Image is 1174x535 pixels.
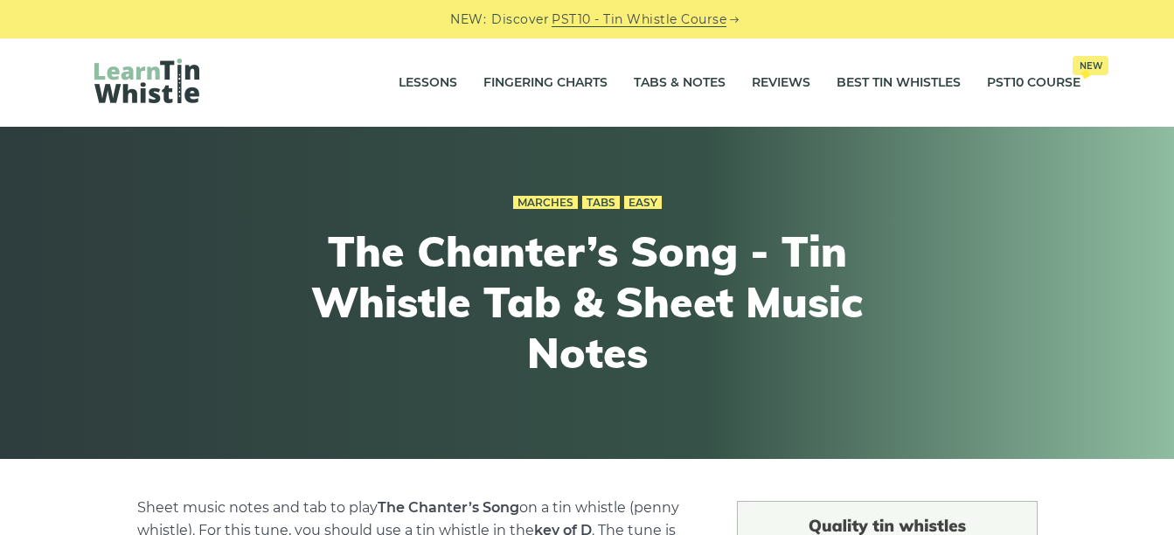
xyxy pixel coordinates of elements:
a: Reviews [752,61,810,105]
a: Marches [513,196,578,210]
a: Tabs & Notes [634,61,726,105]
h1: The Chanter’s Song - Tin Whistle Tab & Sheet Music Notes [266,226,909,378]
a: Best Tin Whistles [837,61,961,105]
a: Tabs [582,196,620,210]
span: New [1073,56,1108,75]
strong: The Chanter’s Song [378,499,519,516]
a: Easy [624,196,662,210]
img: LearnTinWhistle.com [94,59,199,103]
a: Lessons [399,61,457,105]
a: Fingering Charts [483,61,608,105]
a: PST10 CourseNew [987,61,1080,105]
